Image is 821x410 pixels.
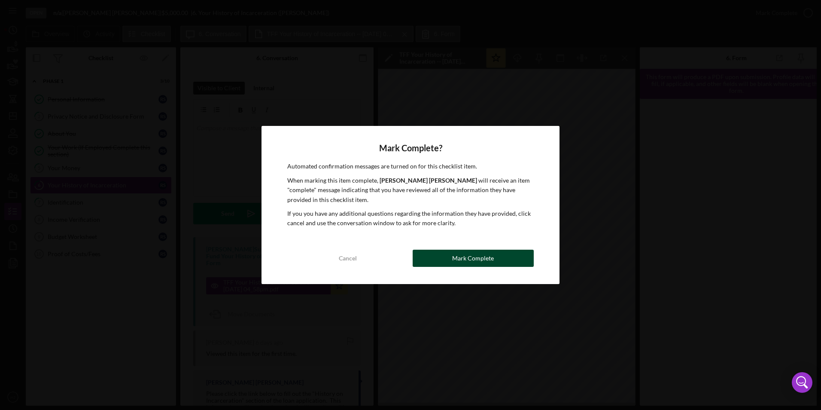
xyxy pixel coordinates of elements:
[792,372,812,393] div: Open Intercom Messenger
[287,250,408,267] button: Cancel
[413,250,534,267] button: Mark Complete
[287,176,534,205] p: When marking this item complete, will receive an item "complete" message indicating that you have...
[287,162,534,171] p: Automated confirmation messages are turned on for this checklist item.
[287,209,534,228] p: If you you have any additional questions regarding the information they have provided, click canc...
[380,177,477,184] b: [PERSON_NAME] [PERSON_NAME]
[287,143,534,153] h4: Mark Complete?
[339,250,357,267] div: Cancel
[452,250,494,267] div: Mark Complete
